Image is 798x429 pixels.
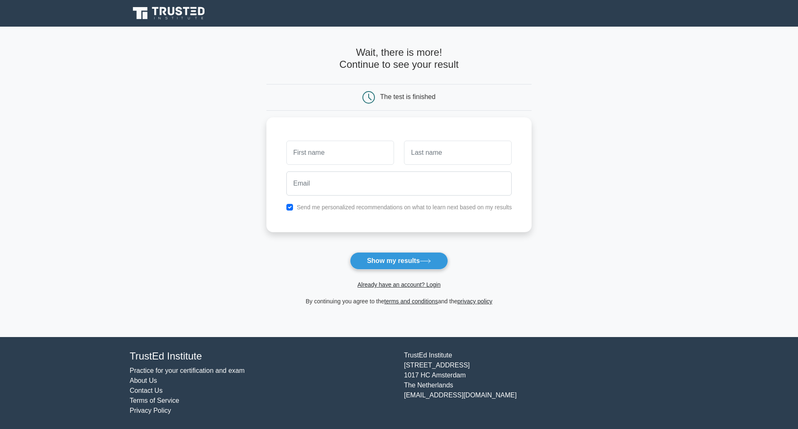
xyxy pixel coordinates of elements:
a: terms and conditions [384,298,438,305]
div: By continuing you agree to the and the [261,296,537,306]
input: First name [286,141,394,165]
h4: TrustEd Institute [130,350,394,362]
a: Practice for your certification and exam [130,367,245,374]
a: Contact Us [130,387,163,394]
a: About Us [130,377,157,384]
div: The test is finished [380,93,436,100]
a: Privacy Policy [130,407,171,414]
button: Show my results [350,252,448,270]
input: Email [286,171,512,196]
h4: Wait, there is more! Continue to see your result [266,47,532,71]
label: Send me personalized recommendations on what to learn next based on my results [297,204,512,211]
a: Terms of Service [130,397,179,404]
a: privacy policy [458,298,493,305]
div: TrustEd Institute [STREET_ADDRESS] 1017 HC Amsterdam The Netherlands [EMAIL_ADDRESS][DOMAIN_NAME] [399,350,673,416]
a: Already have an account? Login [357,281,441,288]
input: Last name [404,141,512,165]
